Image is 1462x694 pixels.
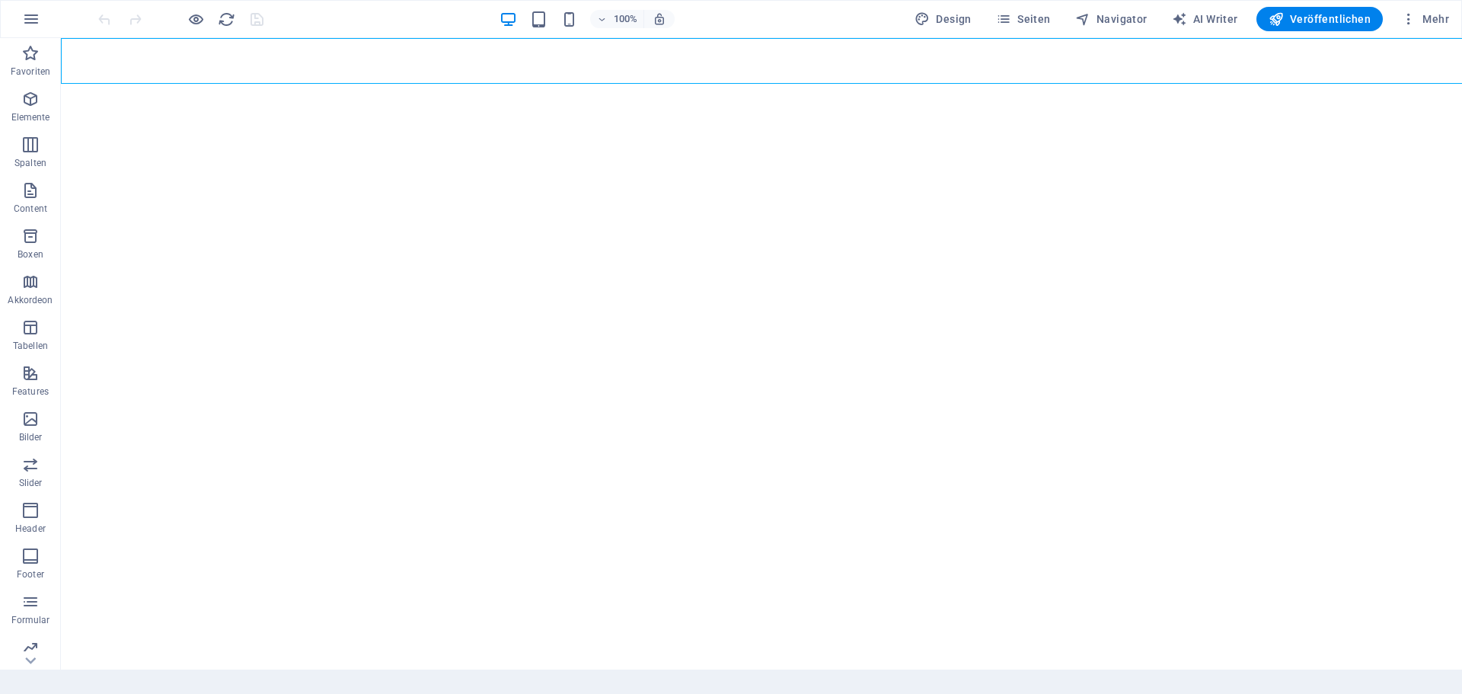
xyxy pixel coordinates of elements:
span: Mehr [1401,11,1449,27]
button: 100% [590,10,644,28]
p: Slider [19,477,43,489]
i: Bei Größenänderung Zoomstufe automatisch an das gewählte Gerät anpassen. [653,12,666,26]
p: Bilder [19,431,43,443]
i: Seite neu laden [218,11,235,28]
p: Content [14,203,47,215]
p: Formular [11,614,50,626]
button: Mehr [1395,7,1455,31]
p: Boxen [18,248,43,261]
button: Veröffentlichen [1256,7,1383,31]
div: Design (Strg+Alt+Y) [908,7,978,31]
p: Header [15,523,46,535]
button: Klicke hier, um den Vorschau-Modus zu verlassen [187,10,205,28]
button: Navigator [1069,7,1154,31]
span: Design [915,11,972,27]
p: Features [12,385,49,398]
p: Akkordeon [8,294,53,306]
button: AI Writer [1166,7,1244,31]
p: Tabellen [13,340,48,352]
span: Navigator [1075,11,1148,27]
h6: 100% [613,10,637,28]
p: Favoriten [11,66,50,78]
span: AI Writer [1172,11,1238,27]
button: Seiten [990,7,1057,31]
p: Footer [17,568,44,580]
span: Seiten [996,11,1051,27]
span: Veröffentlichen [1269,11,1371,27]
p: Elemente [11,111,50,123]
p: Spalten [14,157,46,169]
button: Design [908,7,978,31]
button: reload [217,10,235,28]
